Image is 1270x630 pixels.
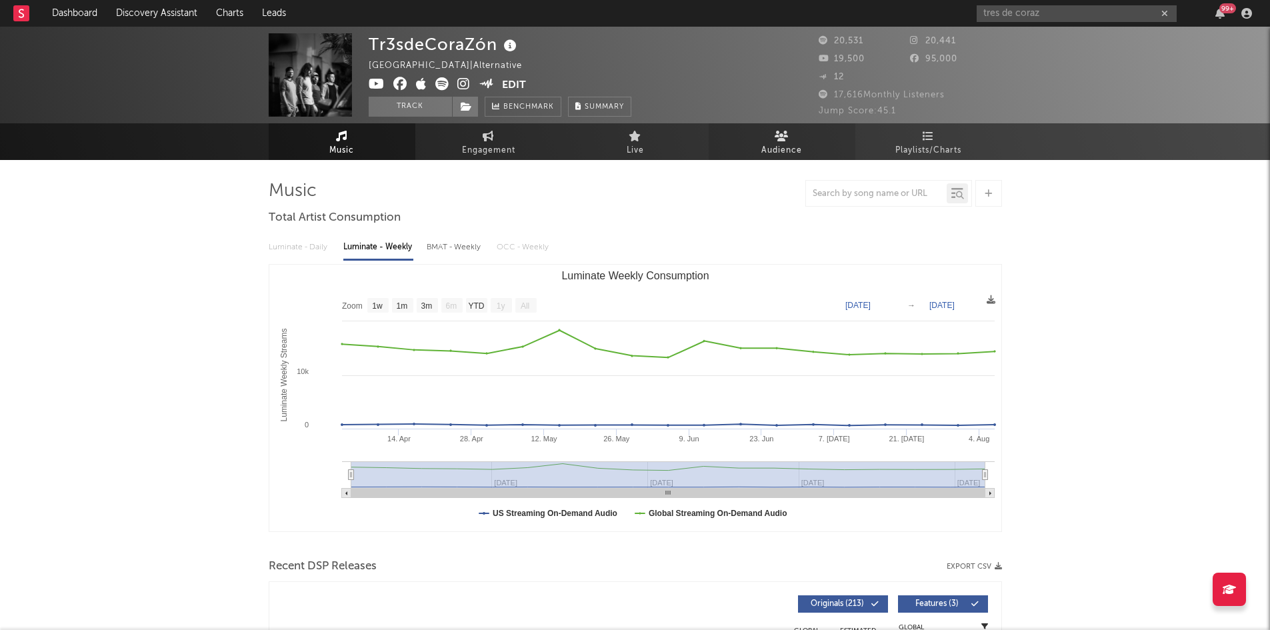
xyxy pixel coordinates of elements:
button: Features(3) [898,595,988,613]
button: Track [369,97,452,117]
a: Benchmark [485,97,561,117]
span: Benchmark [503,99,554,115]
a: Live [562,123,709,160]
text: 23. Jun [749,435,773,443]
text: 26. May [603,435,630,443]
text: YTD [468,301,484,311]
div: 99 + [1219,3,1236,13]
text: 28. Apr [459,435,483,443]
text: [DATE] [845,301,871,310]
span: Audience [761,143,802,159]
div: Tr3sdeCoraZón [369,33,520,55]
span: 12 [819,73,844,81]
a: Music [269,123,415,160]
text: 7. [DATE] [818,435,849,443]
span: 19,500 [819,55,865,63]
text: 21. [DATE] [889,435,924,443]
text: Global Streaming On-Demand Audio [648,509,787,518]
text: 14. Apr [387,435,411,443]
span: Playlists/Charts [895,143,961,159]
text: Zoom [342,301,363,311]
span: Jump Score: 45.1 [819,107,896,115]
div: Luminate - Weekly [343,236,413,259]
text: Luminate Weekly Consumption [561,270,709,281]
div: [GEOGRAPHIC_DATA] | Alternative [369,58,537,74]
text: 10k [297,367,309,375]
span: 17,616 Monthly Listeners [819,91,945,99]
span: Summary [585,103,624,111]
span: Recent DSP Releases [269,559,377,575]
text: [DATE] [929,301,955,310]
span: 95,000 [910,55,957,63]
text: 12. May [531,435,557,443]
span: Features ( 3 ) [907,600,968,608]
button: Export CSV [947,563,1002,571]
button: Summary [568,97,631,117]
button: Originals(213) [798,595,888,613]
text: 0 [304,421,308,429]
span: Music [329,143,354,159]
span: 20,531 [819,37,863,45]
text: 9. Jun [679,435,699,443]
text: 6m [445,301,457,311]
text: 1w [372,301,383,311]
input: Search by song name or URL [806,189,947,199]
button: Edit [502,77,526,94]
span: 20,441 [910,37,956,45]
text: Luminate Weekly Streams [279,329,289,422]
text: 1m [396,301,407,311]
span: Total Artist Consumption [269,210,401,226]
input: Search for artists [977,5,1177,22]
text: US Streaming On-Demand Audio [493,509,617,518]
div: BMAT - Weekly [427,236,483,259]
text: 3m [421,301,432,311]
text: 1y [496,301,505,311]
text: → [907,301,915,310]
a: Playlists/Charts [855,123,1002,160]
a: Audience [709,123,855,160]
span: Originals ( 213 ) [807,600,868,608]
a: Engagement [415,123,562,160]
button: 99+ [1215,8,1225,19]
text: 4. Aug [969,435,989,443]
span: Engagement [462,143,515,159]
text: All [520,301,529,311]
svg: Luminate Weekly Consumption [269,265,1001,531]
span: Live [627,143,644,159]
